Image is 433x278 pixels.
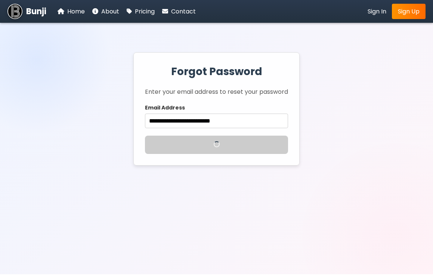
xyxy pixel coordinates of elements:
span: Home [67,7,85,16]
img: Bunji Dental Referral Management [7,4,22,19]
h2: Forgot Password [145,64,288,80]
a: Sign Up [392,4,426,19]
a: Contact [162,7,196,16]
a: About [92,7,119,16]
p: Enter your email address to reset your password [145,87,288,96]
label: Email Address [145,104,288,112]
a: Sign In [368,7,386,16]
span: Contact [171,7,196,16]
a: Pricing [127,7,155,16]
span: About [101,7,119,16]
a: Home [58,7,85,16]
span: Bunji [26,5,46,18]
span: Pricing [135,7,155,16]
a: Bunji [7,4,46,19]
span: Sign Up [398,7,420,16]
